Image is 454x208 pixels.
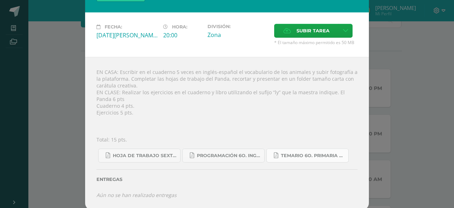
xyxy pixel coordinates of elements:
span: Fecha: [105,24,122,30]
div: Zona [207,31,268,39]
i: Aún no se han realizado entregas [96,192,177,198]
a: Programación 6o. Inglés A.pdf [182,149,265,162]
span: Subir tarea [297,24,330,37]
span: * El tamaño máximo permitido es 50 MB [274,39,358,46]
a: Hoja de trabajo SEXTO1.pdf [98,149,181,162]
span: Programación 6o. Inglés A.pdf [197,153,261,159]
span: Temario 6o. primaria 4-2025.pdf [281,153,345,159]
a: Temario 6o. primaria 4-2025.pdf [266,149,349,162]
span: Hora: [172,24,187,30]
div: [DATE][PERSON_NAME] [96,31,157,39]
label: División: [207,24,268,29]
span: Hoja de trabajo SEXTO1.pdf [113,153,177,159]
div: 20:00 [163,31,202,39]
label: Entregas [96,177,358,182]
